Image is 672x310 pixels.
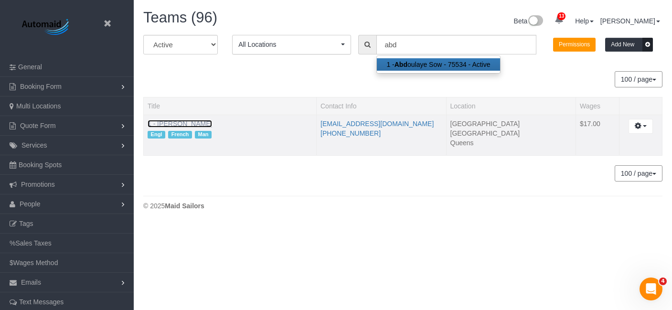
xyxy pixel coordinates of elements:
button: Permissions [553,38,596,52]
span: Teams (96) [143,9,217,26]
span: Multi Locations [16,102,61,110]
span: Tags [19,220,33,227]
th: Location [446,97,576,115]
span: Promotions [21,181,55,188]
a: [EMAIL_ADDRESS][DOMAIN_NAME] [320,120,434,128]
span: 4 [659,278,667,285]
span: Quote Form [20,122,56,129]
span: 13 [557,12,565,20]
li: [GEOGRAPHIC_DATA] [450,128,572,138]
iframe: Intercom live chat [640,278,662,300]
input: Enter the first 3 letters of the name to search [376,35,536,54]
span: Text Messages [19,298,64,306]
th: Wages [576,97,619,115]
strong: Maid Sailors [165,202,204,210]
div: Tags [148,128,312,141]
strong: Abd [395,61,407,68]
button: 100 / page [615,165,662,182]
span: People [20,200,41,208]
nav: Pagination navigation [615,165,662,182]
a: [PHONE_NUMBER] [320,129,381,137]
td: Contact Info [317,115,447,156]
span: French [168,131,192,139]
li: Queens [450,138,572,148]
span: Engl [148,131,165,139]
span: General [18,63,42,71]
span: Emails [21,278,41,286]
div: © 2025 [143,201,662,211]
span: All Locations [238,40,339,49]
img: New interface [527,15,543,28]
a: 1 -Abdoulaye Sow - 75534 - Active [377,58,500,71]
th: Title [144,97,317,115]
span: Booking Form [20,83,62,90]
a: Help [575,17,594,25]
th: Contact Info [317,97,447,115]
nav: Pagination navigation [615,71,662,87]
a: [PERSON_NAME] [600,17,660,25]
button: All Locations [232,35,351,54]
a: 1 - [PERSON_NAME] [148,120,212,128]
a: 13 [550,10,568,31]
td: Wages [576,115,619,156]
td: Title [144,115,317,156]
span: Sales Taxes [15,239,51,247]
span: Booking Spots [19,161,62,169]
span: Services [21,141,47,149]
span: Man [195,131,212,139]
td: Location [446,115,576,156]
button: 100 / page [615,71,662,87]
a: Beta [514,17,544,25]
span: Wages Method [13,259,58,267]
li: [GEOGRAPHIC_DATA] [450,119,572,128]
button: Add New [605,38,653,52]
img: Automaid Logo [17,17,76,38]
